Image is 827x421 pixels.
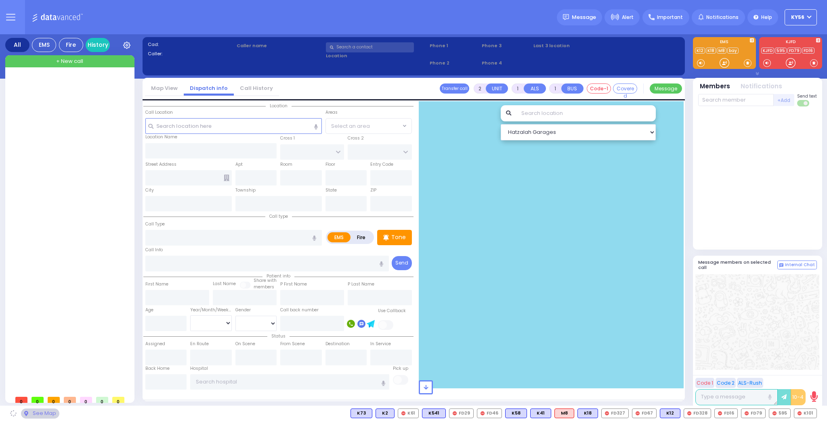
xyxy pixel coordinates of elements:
span: Phone 3 [482,42,531,49]
label: Location [326,52,427,59]
div: K2 [376,408,395,418]
button: Transfer call [440,83,469,94]
button: Send [392,256,412,270]
div: FD29 [449,408,474,418]
div: K58 [505,408,527,418]
span: Phone 1 [430,42,479,49]
label: Gender [235,307,251,313]
span: Location [266,103,292,109]
img: message.svg [563,14,569,20]
span: KY56 [791,14,804,21]
label: Call Info [145,247,163,253]
span: members [254,284,274,290]
label: Turn off text [797,99,810,107]
img: red-radio-icon.svg [636,411,640,415]
div: M8 [554,408,574,418]
a: bay [727,48,739,54]
img: red-radio-icon.svg [453,411,457,415]
a: Dispatch info [184,84,234,92]
span: 0 [15,397,27,403]
label: Age [145,307,153,313]
div: K73 [351,408,372,418]
img: red-radio-icon.svg [798,411,802,415]
label: City [145,187,154,194]
label: Back Home [145,365,170,372]
button: Code 1 [695,378,714,388]
label: Caller name [237,42,323,49]
div: BLS [351,408,372,418]
label: Entry Code [370,161,393,168]
a: M8 [717,48,726,54]
div: K541 [422,408,446,418]
div: BLS [505,408,527,418]
label: Apt [235,161,243,168]
div: BLS [376,408,395,418]
label: Room [280,161,292,168]
span: Other building occupants [224,175,229,181]
span: 0 [112,397,124,403]
img: Logo [32,12,86,22]
span: Phone 2 [430,60,479,67]
img: red-radio-icon.svg [481,411,485,415]
label: ZIP [370,187,376,194]
label: In Service [370,341,391,347]
div: BLS [660,408,680,418]
input: Search a contact [326,42,414,52]
label: Call Type [145,221,165,227]
button: KY56 [785,9,817,25]
img: red-radio-icon.svg [401,411,405,415]
label: Township [235,187,256,194]
label: Street Address [145,161,176,168]
span: 0 [48,397,60,403]
label: First Name [145,281,168,288]
div: K101 [794,408,817,418]
label: Cross 2 [348,135,364,142]
label: Location Name [145,134,177,140]
h5: Message members on selected call [698,260,777,270]
a: History [86,38,110,52]
span: Important [657,14,683,21]
div: BLS [422,408,446,418]
small: Share with [254,277,277,283]
div: BLS [577,408,598,418]
img: red-radio-icon.svg [745,411,749,415]
input: Search hospital [190,374,389,390]
span: 0 [96,397,108,403]
input: Search location [516,105,656,121]
label: Fire [350,232,373,242]
button: Members [700,82,730,91]
div: Year/Month/Week/Day [190,307,232,313]
label: Destination [325,341,350,347]
p: Tone [391,233,406,242]
span: Call type [265,213,292,219]
div: See map [21,408,59,419]
label: P Last Name [348,281,374,288]
input: Search location here [145,118,322,133]
label: On Scene [235,341,255,347]
button: ALS-Rush [737,378,763,388]
span: Status [267,333,290,339]
button: Code 2 [716,378,736,388]
label: Pick up [393,365,408,372]
label: KJFD [759,40,822,46]
button: Code-1 [587,83,611,94]
label: Caller: [148,50,234,57]
label: Use Callback [378,308,406,314]
div: EMS [32,38,56,52]
div: K61 [398,408,419,418]
span: Internal Chat [785,262,815,268]
span: 0 [31,397,44,403]
div: All [5,38,29,52]
label: EMS [327,232,351,242]
button: Message [650,83,682,94]
label: From Scene [280,341,305,347]
span: Message [572,13,596,21]
div: K18 [577,408,598,418]
div: BLS [530,408,551,418]
span: Phone 4 [482,60,531,67]
a: KJFD [761,48,774,54]
span: Select an area [331,122,370,130]
button: Notifications [741,82,782,91]
span: 0 [64,397,76,403]
a: K12 [695,48,705,54]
